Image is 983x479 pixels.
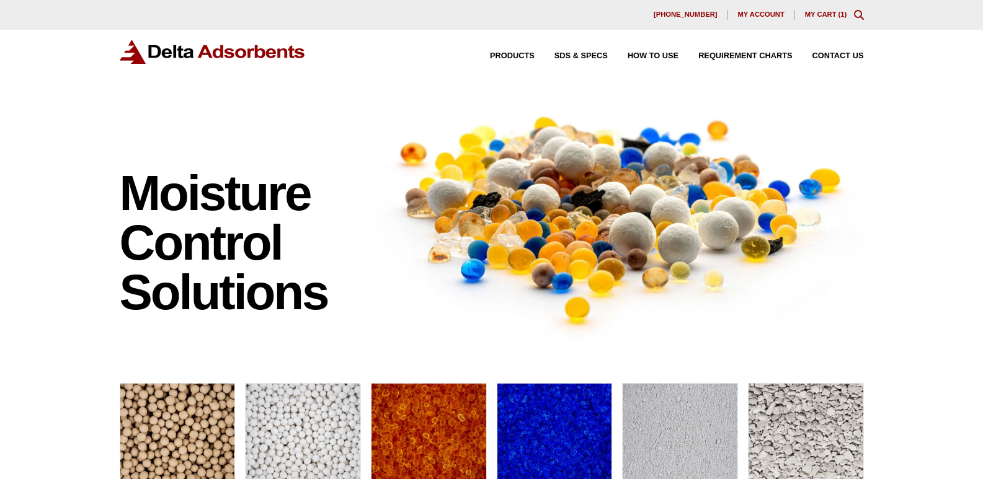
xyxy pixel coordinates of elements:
[554,52,608,60] span: SDS & SPECS
[805,11,847,18] a: My Cart (1)
[698,52,792,60] span: Requirement Charts
[840,11,844,18] span: 1
[644,10,728,20] a: [PHONE_NUMBER]
[728,10,795,20] a: My account
[535,52,608,60] a: SDS & SPECS
[490,52,535,60] span: Products
[371,94,864,343] img: Image
[793,52,864,60] a: Contact Us
[812,52,864,60] span: Contact Us
[608,52,678,60] a: How to Use
[628,52,678,60] span: How to Use
[654,11,718,18] span: [PHONE_NUMBER]
[120,169,359,317] h1: Moisture Control Solutions
[678,52,792,60] a: Requirement Charts
[120,40,306,64] img: Delta Adsorbents
[854,10,864,20] div: Toggle Modal Content
[738,11,785,18] span: My account
[470,52,535,60] a: Products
